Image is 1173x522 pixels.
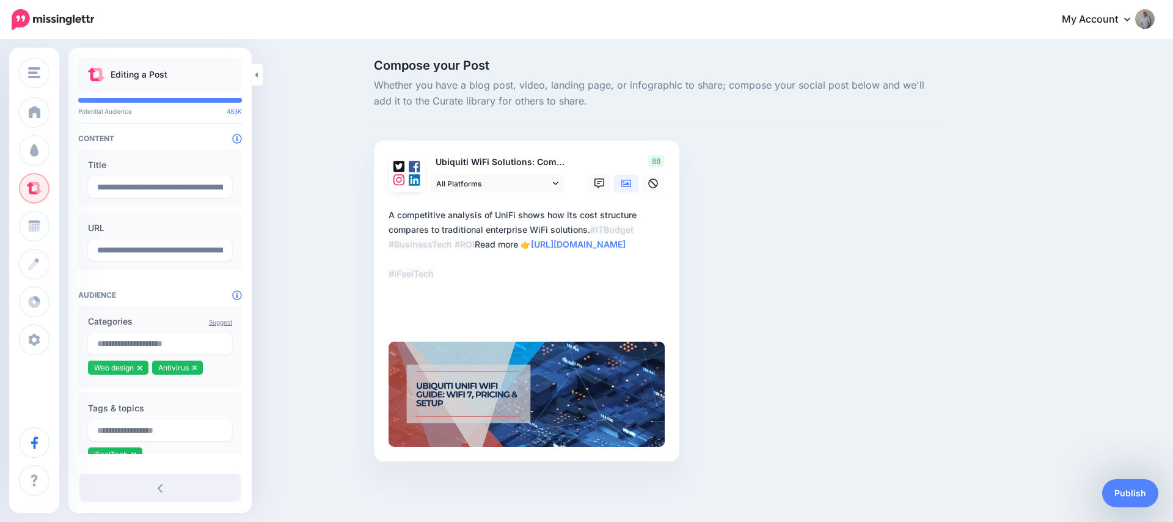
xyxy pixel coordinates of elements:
span: iFeelTech [94,450,128,459]
p: Editing a Post [111,67,167,82]
h4: Content [78,134,242,143]
label: Tags & topics [88,401,232,416]
span: Compose your Post [374,59,941,72]
a: Suggest [209,318,232,326]
span: All Platforms [436,177,550,190]
p: Potential Audience [78,108,242,115]
span: 88 [648,155,664,167]
p: Ubiquiti WiFi Solutions: Complete 2025 Business Guide [430,155,566,169]
a: Publish [1102,479,1158,507]
img: a5db5671c56d85509814e9f5961adcf8.jpg [389,342,665,447]
label: Categories [88,314,232,329]
span: 483K [227,108,242,115]
h4: Audience [78,290,242,300]
img: curate.png [88,68,104,81]
div: A competitive analysis of UniFi shows how its cost structure compares to traditional enterprise W... [389,208,670,281]
img: menu.png [28,67,40,78]
a: My Account [1050,5,1155,35]
a: All Platforms [430,175,565,193]
span: Whether you have a blog post, video, landing page, or infographic to share; compose your social p... [374,78,941,109]
span: Antivirus [158,363,189,372]
span: Web design [94,363,134,372]
label: URL [88,221,232,235]
label: Title [88,158,232,172]
img: Missinglettr [12,9,94,30]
